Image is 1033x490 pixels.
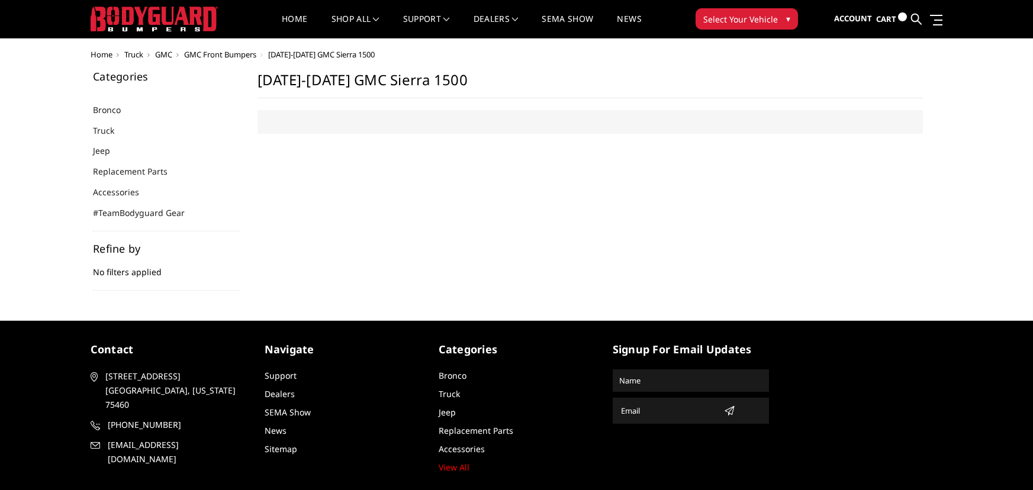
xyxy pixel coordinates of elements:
a: Truck [124,49,143,60]
span: Cart [876,14,896,24]
a: Sitemap [265,443,297,454]
a: SEMA Show [265,407,311,418]
a: Dealers [474,15,519,38]
a: News [617,15,641,38]
input: Name [614,371,767,390]
a: Account [834,3,872,35]
a: Bronco [93,104,136,116]
a: Jeep [93,144,125,157]
button: Select Your Vehicle [696,8,798,30]
a: Accessories [439,443,485,454]
input: Email [616,401,719,420]
a: Accessories [93,186,154,198]
a: Replacement Parts [93,165,182,178]
span: [PHONE_NUMBER] [108,418,245,432]
a: [EMAIL_ADDRESS][DOMAIN_NAME] [91,438,247,466]
h5: Navigate [265,341,421,357]
a: Home [282,15,307,38]
h5: Categories [93,71,240,82]
a: Truck [93,124,129,137]
h1: [DATE]-[DATE] GMC Sierra 1500 [258,71,923,98]
a: Dealers [265,388,295,399]
a: GMC [155,49,172,60]
img: BODYGUARD BUMPERS [91,7,218,31]
a: Support [403,15,450,38]
a: News [265,425,287,436]
h5: signup for email updates [613,341,769,357]
a: Support [265,370,297,381]
span: [EMAIL_ADDRESS][DOMAIN_NAME] [108,438,245,466]
span: Select Your Vehicle [703,13,778,25]
span: [STREET_ADDRESS] [GEOGRAPHIC_DATA], [US_STATE] 75460 [105,369,243,412]
a: View All [439,462,469,473]
div: No filters applied [93,243,240,291]
a: [PHONE_NUMBER] [91,418,247,432]
h5: Categories [439,341,595,357]
h5: Refine by [93,243,240,254]
a: Bronco [439,370,466,381]
a: #TeamBodyguard Gear [93,207,199,219]
h5: contact [91,341,247,357]
a: Home [91,49,112,60]
a: GMC Front Bumpers [184,49,256,60]
a: Replacement Parts [439,425,513,436]
a: Truck [439,388,460,399]
span: ▾ [786,12,790,25]
a: shop all [332,15,379,38]
a: Cart [876,3,907,36]
a: SEMA Show [542,15,593,38]
span: [DATE]-[DATE] GMC Sierra 1500 [268,49,375,60]
span: Account [834,13,872,24]
a: Jeep [439,407,456,418]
